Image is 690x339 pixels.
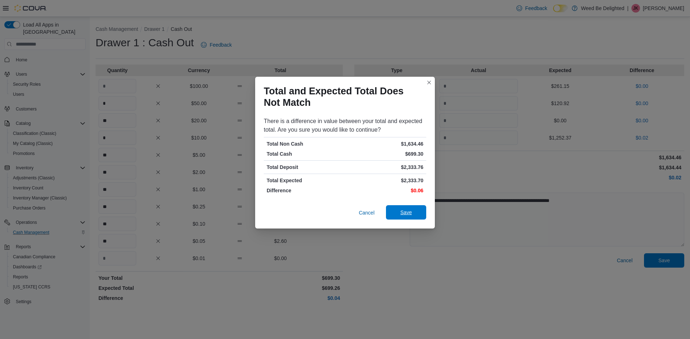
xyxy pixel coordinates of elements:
[267,140,344,147] p: Total Non Cash
[264,117,426,134] div: There is a difference in value between your total and expected total. Are you sure you would like...
[346,187,423,194] p: $0.06
[264,85,420,108] h1: Total and Expected Total Does Not Match
[356,206,377,220] button: Cancel
[267,164,344,171] p: Total Deposit
[346,177,423,184] p: $2,333.70
[359,209,374,216] span: Cancel
[267,150,344,157] p: Total Cash
[425,78,433,87] button: Closes this modal window
[267,177,344,184] p: Total Expected
[400,209,412,216] span: Save
[386,205,426,220] button: Save
[346,150,423,157] p: $699.30
[267,187,344,194] p: Difference
[346,140,423,147] p: $1,634.46
[346,164,423,171] p: $2,333.76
